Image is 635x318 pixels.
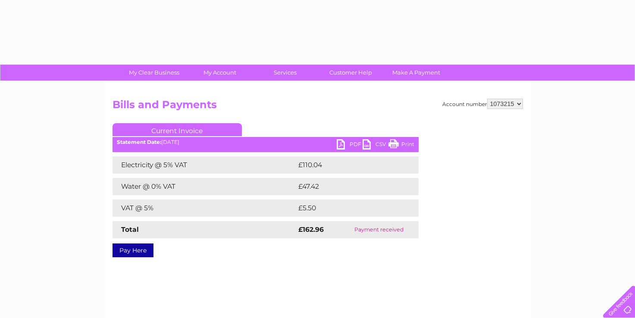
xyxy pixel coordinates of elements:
td: Electricity @ 5% VAT [113,156,296,174]
a: Make A Payment [381,65,452,81]
td: £5.50 [296,200,398,217]
td: £110.04 [296,156,402,174]
a: PDF [337,139,363,152]
div: [DATE] [113,139,419,145]
td: Water @ 0% VAT [113,178,296,195]
a: Services [250,65,321,81]
a: Customer Help [315,65,386,81]
b: Statement Date: [117,139,161,145]
a: Current Invoice [113,123,242,136]
a: CSV [363,139,388,152]
a: My Account [184,65,255,81]
a: My Clear Business [119,65,190,81]
a: Print [388,139,414,152]
a: Pay Here [113,243,153,257]
div: Account number [442,99,523,109]
strong: £162.96 [298,225,324,234]
h2: Bills and Payments [113,99,523,115]
td: VAT @ 5% [113,200,296,217]
td: Payment received [340,221,418,238]
td: £47.42 [296,178,400,195]
strong: Total [121,225,139,234]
